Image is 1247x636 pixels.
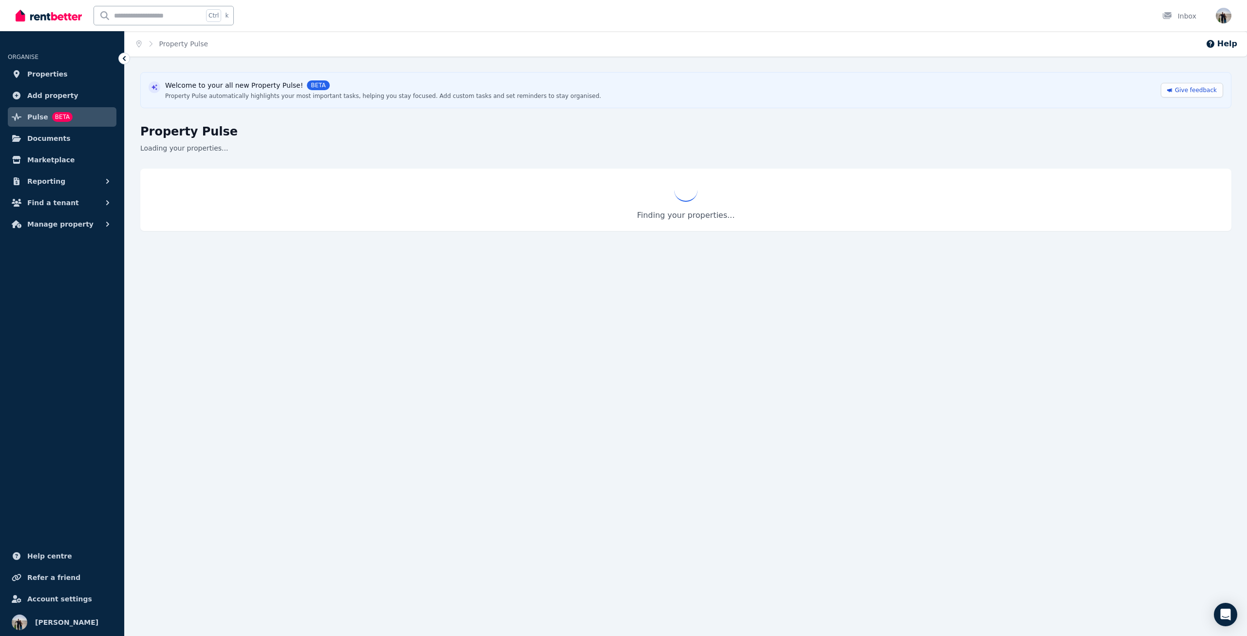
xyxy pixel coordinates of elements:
[27,218,94,230] span: Manage property
[206,9,221,22] span: Ctrl
[27,593,92,605] span: Account settings
[8,54,38,60] span: ORGANISE
[8,568,116,587] a: Refer a friend
[52,112,73,122] span: BETA
[125,31,220,57] nav: Breadcrumb
[27,111,48,123] span: Pulse
[1216,8,1231,23] img: Daniel Mare
[8,214,116,234] button: Manage property
[8,129,116,148] a: Documents
[27,68,68,80] span: Properties
[307,80,329,90] span: BETA
[27,154,75,166] span: Marketplace
[159,40,208,48] a: Property Pulse
[225,12,228,19] span: k
[27,175,65,187] span: Reporting
[8,546,116,566] a: Help centre
[35,617,98,628] span: [PERSON_NAME]
[165,80,303,90] span: Welcome to your all new Property Pulse!
[1175,86,1217,94] span: Give feedback
[8,589,116,609] a: Account settings
[8,64,116,84] a: Properties
[27,572,80,583] span: Refer a friend
[8,193,116,212] button: Find a tenant
[8,150,116,170] a: Marketplace
[12,615,27,630] img: Daniel Mare
[140,143,1231,153] p: Loading your properties...
[140,124,1231,139] h1: Property Pulse
[8,172,116,191] button: Reporting
[8,107,116,127] a: PulseBETA
[165,92,601,100] div: Property Pulse automatically highlights your most important tasks, helping you stay focused. Add ...
[27,197,79,209] span: Find a tenant
[16,8,82,23] img: RentBetter
[27,133,71,144] span: Documents
[27,550,72,562] span: Help centre
[8,86,116,105] a: Add property
[150,210,1222,221] p: Finding your properties...
[1162,11,1196,21] div: Inbox
[1161,83,1223,97] a: Give feedback
[27,90,78,101] span: Add property
[1206,38,1237,50] button: Help
[1214,603,1237,626] div: Open Intercom Messenger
